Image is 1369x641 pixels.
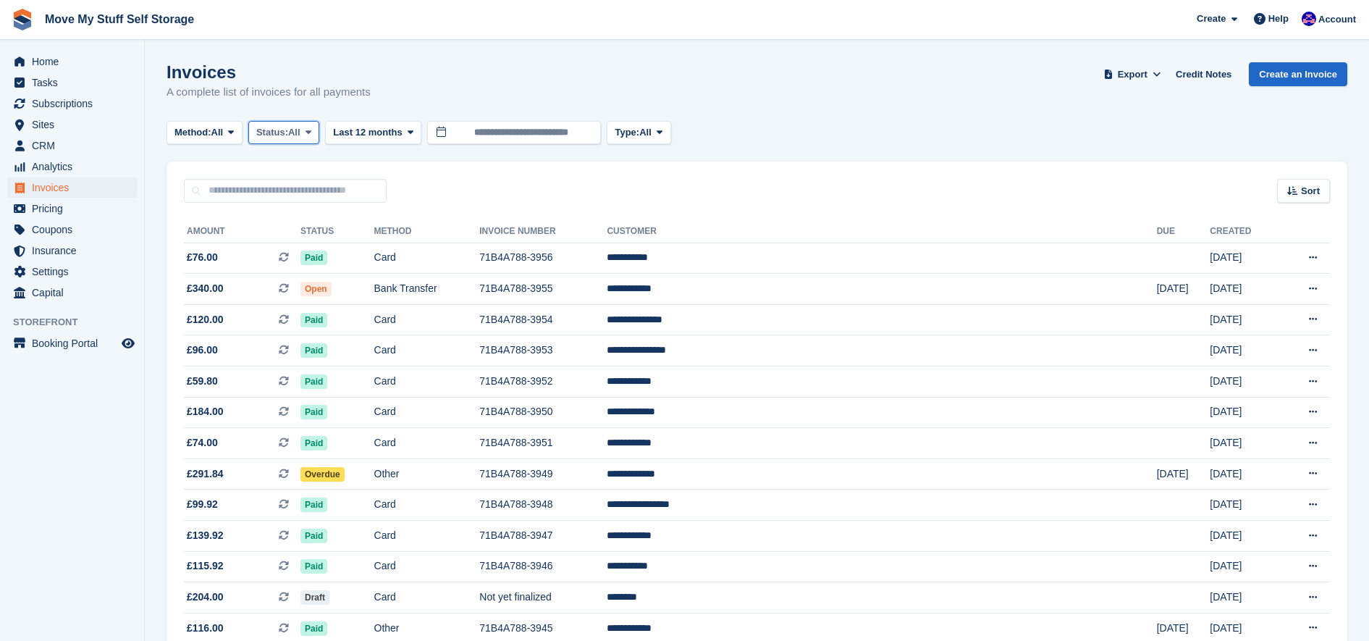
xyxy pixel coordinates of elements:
span: Open [300,282,332,296]
td: Card [374,582,480,613]
span: Method: [174,125,211,140]
a: menu [7,282,137,303]
span: £291.84 [187,466,224,482]
td: [DATE] [1210,366,1279,398]
span: Sort [1301,184,1320,198]
button: Method: All [167,121,243,145]
td: 71B4A788-3950 [479,397,607,428]
a: menu [7,198,137,219]
span: £116.00 [187,621,224,636]
span: CRM [32,135,119,156]
span: Help [1268,12,1289,26]
span: Booking Portal [32,333,119,353]
a: menu [7,177,137,198]
span: Capital [32,282,119,303]
td: [DATE] [1210,551,1279,582]
a: Credit Notes [1170,62,1237,86]
td: [DATE] [1210,274,1279,305]
td: 71B4A788-3956 [479,243,607,274]
td: [DATE] [1157,274,1210,305]
td: [DATE] [1210,397,1279,428]
a: menu [7,72,137,93]
span: Create [1197,12,1226,26]
a: Create an Invoice [1249,62,1347,86]
th: Due [1157,220,1210,243]
td: [DATE] [1210,490,1279,521]
span: Overdue [300,467,345,482]
a: menu [7,135,137,156]
button: Export [1100,62,1164,86]
span: £139.92 [187,528,224,543]
p: A complete list of invoices for all payments [167,84,371,101]
span: Invoices [32,177,119,198]
td: Card [374,335,480,366]
td: 71B4A788-3946 [479,551,607,582]
span: Paid [300,529,327,543]
td: Bank Transfer [374,274,480,305]
h1: Invoices [167,62,371,82]
th: Amount [184,220,300,243]
th: Method [374,220,480,243]
span: £204.00 [187,590,224,605]
span: Tasks [32,72,119,93]
span: Insurance [32,240,119,261]
a: menu [7,219,137,240]
img: Jade Whetnall [1302,12,1316,26]
td: 71B4A788-3953 [479,335,607,366]
td: [DATE] [1210,521,1279,552]
span: Paid [300,313,327,327]
span: £74.00 [187,435,218,451]
span: Paid [300,498,327,512]
span: Home [32,51,119,72]
td: [DATE] [1157,458,1210,490]
span: Paid [300,559,327,574]
span: All [211,125,224,140]
th: Customer [607,220,1156,243]
td: 71B4A788-3951 [479,428,607,459]
th: Created [1210,220,1279,243]
td: 71B4A788-3955 [479,274,607,305]
span: Paid [300,343,327,358]
td: Card [374,428,480,459]
span: £115.92 [187,558,224,574]
td: Card [374,521,480,552]
th: Status [300,220,374,243]
span: Storefront [13,315,144,330]
span: Paid [300,621,327,636]
span: Paid [300,436,327,451]
td: 71B4A788-3954 [479,304,607,335]
td: Card [374,366,480,398]
td: 71B4A788-3947 [479,521,607,552]
td: [DATE] [1210,428,1279,459]
span: All [288,125,300,140]
span: Analytics [32,156,119,177]
span: Coupons [32,219,119,240]
a: menu [7,156,137,177]
a: menu [7,261,137,282]
td: Card [374,551,480,582]
a: menu [7,333,137,353]
td: Not yet finalized [479,582,607,613]
span: £340.00 [187,281,224,296]
span: Sites [32,114,119,135]
span: £76.00 [187,250,218,265]
td: [DATE] [1210,458,1279,490]
td: [DATE] [1210,335,1279,366]
td: 71B4A788-3949 [479,458,607,490]
span: Status: [256,125,288,140]
td: [DATE] [1210,243,1279,274]
span: Draft [300,590,329,605]
span: £184.00 [187,404,224,419]
td: [DATE] [1210,582,1279,613]
button: Last 12 months [325,121,421,145]
span: Last 12 months [333,125,402,140]
span: Paid [300,374,327,389]
span: Paid [300,405,327,419]
button: Type: All [607,121,670,145]
span: Paid [300,251,327,265]
td: [DATE] [1210,304,1279,335]
span: Pricing [32,198,119,219]
td: 71B4A788-3948 [479,490,607,521]
span: Export [1118,67,1147,82]
th: Invoice Number [479,220,607,243]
